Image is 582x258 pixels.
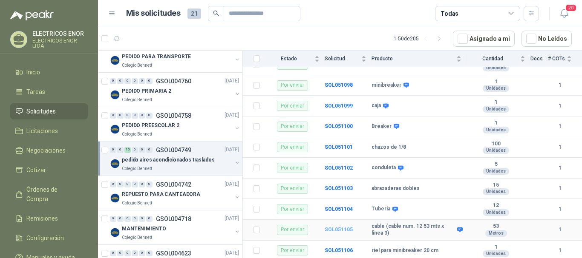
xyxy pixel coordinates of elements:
div: 0 [139,250,145,256]
span: Solicitudes [26,107,56,116]
p: MANTENIMIENTO [122,225,166,233]
p: GSOL004749 [156,147,191,153]
b: 100 [467,141,525,147]
a: SOL051100 [325,123,353,129]
p: [DATE] [225,215,239,223]
th: Solicitud [325,51,372,67]
div: 0 [124,78,131,84]
p: GSOL004758 [156,113,191,119]
b: SOL051106 [325,247,353,253]
div: 0 [110,113,116,119]
img: Company Logo [110,90,120,100]
div: 0 [110,181,116,187]
div: Por enviar [277,142,308,152]
b: cable (cable num. 12 53 mts x linea 3) [372,223,455,236]
span: Producto [372,56,455,62]
p: Colegio Bennett [122,234,152,241]
img: Company Logo [110,193,120,203]
span: 21 [187,9,201,19]
b: 15 [467,182,525,189]
span: search [213,10,219,16]
b: 1 [548,122,572,130]
p: PEDIDO PREESCOLAR 2 [122,122,179,130]
button: No Leídos [521,31,572,47]
img: Company Logo [110,227,120,238]
p: REPUESTO PARA CANTEADORA [122,190,200,198]
span: Cotizar [26,165,46,175]
b: minibreaker [372,82,401,89]
p: [DATE] [225,77,239,85]
div: 0 [124,113,131,119]
p: Colegio Bennett [122,131,152,138]
span: Inicio [26,68,40,77]
span: Remisiones [26,214,58,223]
a: Inicio [10,64,88,80]
a: Configuración [10,230,88,246]
p: [DATE] [225,111,239,119]
a: Órdenes de Compra [10,181,88,207]
h1: Mis solicitudes [126,7,181,20]
a: 0 0 0 0 0 0 GSOL004769[DATE] Company LogoPEDIDO PARA TRANSPORTEColegio Bennett [110,42,241,69]
span: Órdenes de Compra [26,185,80,204]
div: Por enviar [277,101,308,111]
p: ELECTRICOS ENOR [32,31,88,37]
b: 1 [548,184,572,193]
p: Colegio Bennett [122,200,152,207]
p: Colegio Bennett [122,165,152,172]
p: [DATE] [225,249,239,257]
a: 0 0 0 0 0 0 GSOL004718[DATE] Company LogoMANTENIMIENTOColegio Bennett [110,214,241,241]
div: 0 [124,181,131,187]
a: SOL051105 [325,227,353,232]
div: 0 [117,78,124,84]
a: 0 0 15 0 0 0 GSOL004749[DATE] Company Logopedido aires acondicionados trasladosColegio Bennett [110,145,241,172]
div: Unidades [483,85,509,92]
a: SOL051099 [325,103,353,109]
b: 1 [467,120,525,127]
b: 1 [548,205,572,213]
div: 0 [139,147,145,153]
span: Negociaciones [26,146,66,155]
p: [DATE] [225,146,239,154]
div: 0 [146,216,153,222]
div: Unidades [483,250,509,257]
div: Por enviar [277,245,308,255]
div: Unidades [483,106,509,113]
b: 1 [548,143,572,151]
div: Unidades [483,127,509,133]
b: 1 [548,226,572,234]
span: Licitaciones [26,126,58,136]
div: 0 [146,78,153,84]
p: PEDIDO PARA TRANSPORTE [122,53,191,61]
p: GSOL004760 [156,78,191,84]
div: 0 [132,147,138,153]
a: SOL051102 [325,165,353,171]
div: 0 [124,250,131,256]
span: # COTs [548,56,565,62]
span: Estado [265,56,313,62]
th: Docs [530,51,548,67]
a: Tareas [10,84,88,100]
p: PEDIDO PRIMARIA 2 [122,87,171,95]
div: 15 [124,147,131,153]
div: 0 [132,250,138,256]
div: 0 [117,113,124,119]
span: Solicitud [325,56,360,62]
div: 0 [117,147,124,153]
b: 12 [467,202,525,209]
img: Company Logo [110,55,120,65]
b: SOL051104 [325,206,353,212]
div: 0 [132,113,138,119]
b: 1 [548,164,572,172]
div: Por enviar [277,122,308,132]
div: Todas [441,9,458,18]
b: caja [372,102,381,109]
b: 1 [467,99,525,106]
div: 0 [139,113,145,119]
img: Logo peakr [10,10,54,20]
div: 0 [110,250,116,256]
p: GSOL004623 [156,250,191,256]
b: 53 [467,223,525,230]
